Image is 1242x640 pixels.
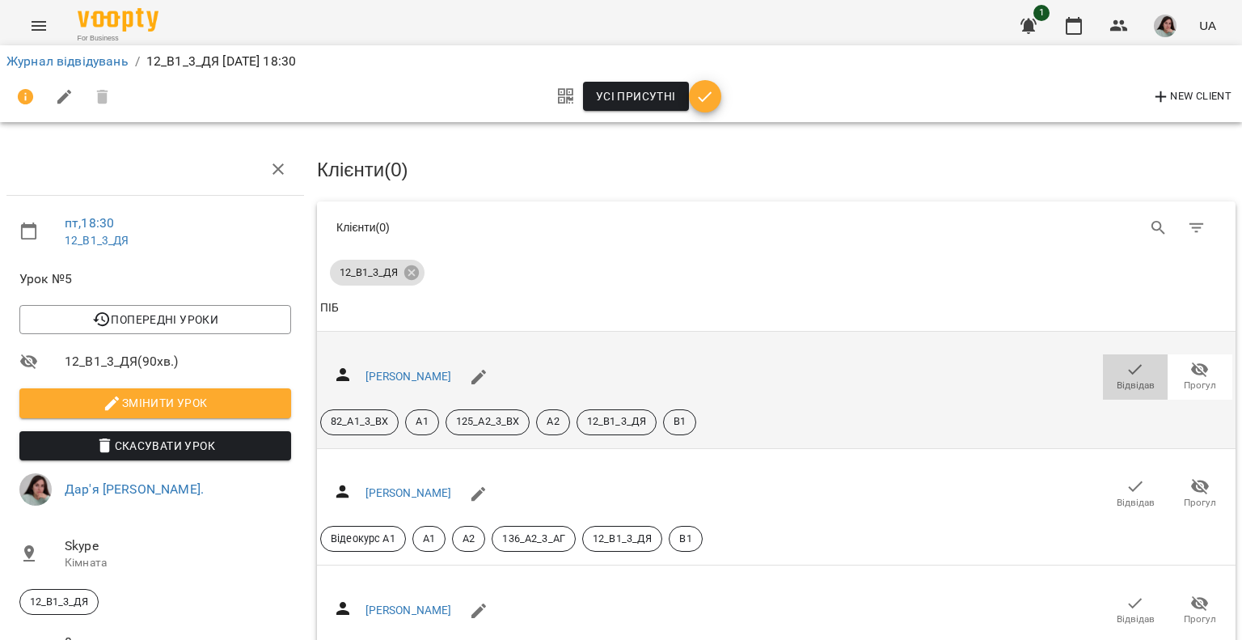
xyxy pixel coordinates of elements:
span: Усі присутні [596,87,676,106]
div: Table Toolbar [317,201,1236,253]
span: Skype [65,536,291,556]
span: 12_В1_3_ДЯ [577,414,656,429]
span: Відвідав [1117,379,1155,392]
span: Прогул [1184,379,1216,392]
span: 1 [1033,5,1050,21]
p: 12_В1_3_ДЯ [DATE] 18:30 [146,52,296,71]
span: Прогул [1184,612,1216,626]
span: А2 [453,532,484,546]
a: [PERSON_NAME] [365,370,452,383]
button: Фільтр [1177,209,1216,248]
span: 125_А2_3_ВХ [446,414,530,429]
a: 12_В1_3_ДЯ [65,234,129,247]
button: UA [1193,11,1223,40]
div: 12_В1_3_ДЯ [19,589,99,615]
a: [PERSON_NAME] [365,604,452,617]
button: Усі присутні [583,82,689,111]
button: New Client [1147,84,1236,110]
a: Журнал відвідувань [6,53,129,69]
span: Урок №5 [19,269,291,289]
span: 12_В1_3_ДЯ [330,265,408,280]
span: 12_В1_3_ДЯ ( 90 хв. ) [65,352,291,371]
span: А1 [406,414,437,429]
button: Прогул [1168,588,1232,634]
button: Прогул [1168,354,1232,400]
span: For Business [78,33,158,44]
p: Кімната [65,555,291,571]
div: 12_В1_3_ДЯ [330,260,425,286]
button: Відвідав [1103,354,1168,400]
span: Прогул [1184,496,1216,510]
button: Змінити урок [19,388,291,417]
img: Voopty Logo [78,8,158,32]
button: Search [1139,209,1178,248]
a: [PERSON_NAME] [365,486,452,499]
a: Дар'я [PERSON_NAME]. [65,481,204,497]
img: af639ac19055896d32b34a874535cdcb.jpeg [1154,15,1177,37]
span: А2 [537,414,568,429]
span: 136_А2_3_АГ [492,532,575,546]
span: Відеокурс А1 [321,532,405,546]
span: В1 [670,532,701,546]
span: UA [1199,17,1216,34]
button: Відвідав [1103,471,1168,516]
div: ПІБ [320,299,339,318]
a: пт , 18:30 [65,215,114,231]
span: ПІБ [320,299,1232,318]
span: Попередні уроки [32,310,278,329]
span: Змінити урок [32,393,278,413]
span: А1 [413,532,445,546]
button: Menu [19,6,58,45]
button: Скасувати Урок [19,431,291,460]
span: Відвідав [1117,496,1155,510]
nav: breadcrumb [6,52,1236,71]
span: Скасувати Урок [32,436,278,456]
span: Відвідав [1117,612,1155,626]
button: Відвідав [1103,588,1168,634]
li: / [135,52,140,71]
div: Клієнти ( 0 ) [336,219,764,235]
span: New Client [1151,87,1231,107]
span: 82_А1_3_ВХ [321,414,398,429]
span: 12_В1_3_ДЯ [583,532,661,546]
h3: Клієнти ( 0 ) [317,159,1236,180]
img: af639ac19055896d32b34a874535cdcb.jpeg [19,473,52,506]
div: Sort [320,299,339,318]
span: 12_В1_3_ДЯ [20,595,98,609]
span: В1 [664,414,695,429]
button: Прогул [1168,471,1232,516]
button: Попередні уроки [19,305,291,334]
